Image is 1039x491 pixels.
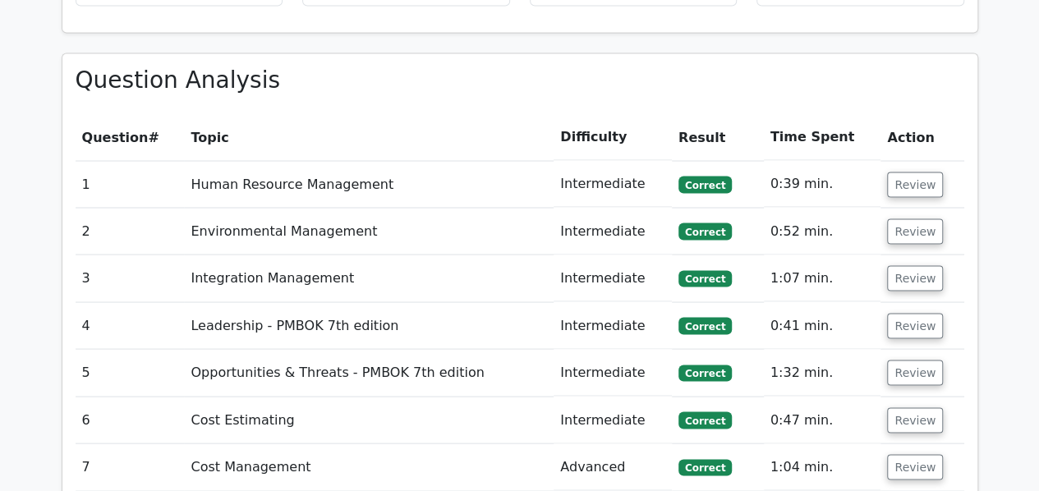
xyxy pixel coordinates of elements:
[678,365,732,381] span: Correct
[887,313,943,338] button: Review
[764,255,881,301] td: 1:07 min.
[76,208,185,255] td: 2
[76,302,185,349] td: 4
[764,443,881,490] td: 1:04 min.
[887,172,943,197] button: Review
[554,255,672,301] td: Intermediate
[554,208,672,255] td: Intermediate
[678,176,732,192] span: Correct
[184,349,554,396] td: Opportunities & Threats - PMBOK 7th edition
[678,411,732,428] span: Correct
[887,407,943,433] button: Review
[82,129,149,145] span: Question
[678,317,732,333] span: Correct
[76,255,185,301] td: 3
[184,255,554,301] td: Integration Management
[678,223,732,239] span: Correct
[554,349,672,396] td: Intermediate
[554,302,672,349] td: Intermediate
[887,454,943,480] button: Review
[887,265,943,291] button: Review
[184,397,554,443] td: Cost Estimating
[887,218,943,244] button: Review
[678,459,732,475] span: Correct
[554,443,672,490] td: Advanced
[184,113,554,160] th: Topic
[184,208,554,255] td: Environmental Management
[76,160,185,207] td: 1
[764,113,881,160] th: Time Spent
[764,160,881,207] td: 0:39 min.
[554,160,672,207] td: Intermediate
[554,397,672,443] td: Intermediate
[76,113,185,160] th: #
[184,443,554,490] td: Cost Management
[184,160,554,207] td: Human Resource Management
[764,208,881,255] td: 0:52 min.
[76,397,185,443] td: 6
[672,113,764,160] th: Result
[76,349,185,396] td: 5
[764,302,881,349] td: 0:41 min.
[880,113,963,160] th: Action
[554,113,672,160] th: Difficulty
[76,67,964,94] h3: Question Analysis
[76,443,185,490] td: 7
[678,270,732,287] span: Correct
[764,397,881,443] td: 0:47 min.
[887,360,943,385] button: Review
[764,349,881,396] td: 1:32 min.
[184,302,554,349] td: Leadership - PMBOK 7th edition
